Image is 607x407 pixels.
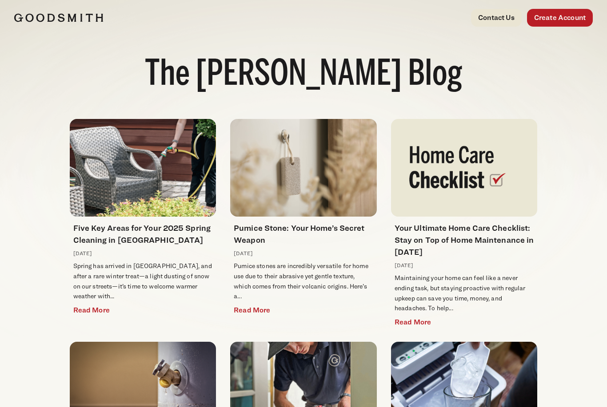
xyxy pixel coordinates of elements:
h4: Five Key Areas for Your 2025 Spring Cleaning in [GEOGRAPHIC_DATA] [73,222,213,246]
img: Goodsmith [14,13,103,22]
a: Create Account [527,9,593,27]
a: Your Ultimate Home Care Checklist: Stay on Top of Home Maintenance in 2025 Your Ultimate Home Car... [391,119,538,328]
span: Read More [395,314,431,330]
h4: Your Ultimate Home Care Checklist: Stay on Top of Home Maintenance in [DATE] [395,222,534,258]
span: Read More [73,302,110,318]
a: Five Key Areas for Your 2025 Spring Cleaning in Houston Five Key Areas for Your 2025 Spring Clean... [70,119,216,316]
img: Five Key Areas for Your 2025 Spring Cleaning in Houston [70,119,216,217]
p: [DATE] [395,261,534,269]
h1: The [PERSON_NAME] Blog [14,53,593,98]
h4: Pumice Stone: Your Home’s Secret Weapon [234,222,373,246]
a: Pumice Stone: Your Home’s Secret Weapon Pumice Stone: Your Home’s Secret Weapon [DATE] Pumice sto... [230,119,377,316]
p: Spring has arrived in [GEOGRAPHIC_DATA], and after a rare winter treat—a light dusting of snow on... [73,261,213,301]
img: Pumice Stone: Your Home’s Secret Weapon [230,119,377,217]
img: Your Ultimate Home Care Checklist: Stay on Top of Home Maintenance in 2025 [391,119,538,217]
p: Pumice stones are incredibly versatile for home use due to their abrasive yet gentle texture, whi... [234,261,373,301]
p: [DATE] [234,249,373,257]
span: Read More [234,302,270,318]
p: [DATE] [73,249,213,257]
p: Maintaining your home can feel like a never ending task, but staying proactive with regular upkee... [395,273,534,313]
a: Contact Us [471,9,522,27]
